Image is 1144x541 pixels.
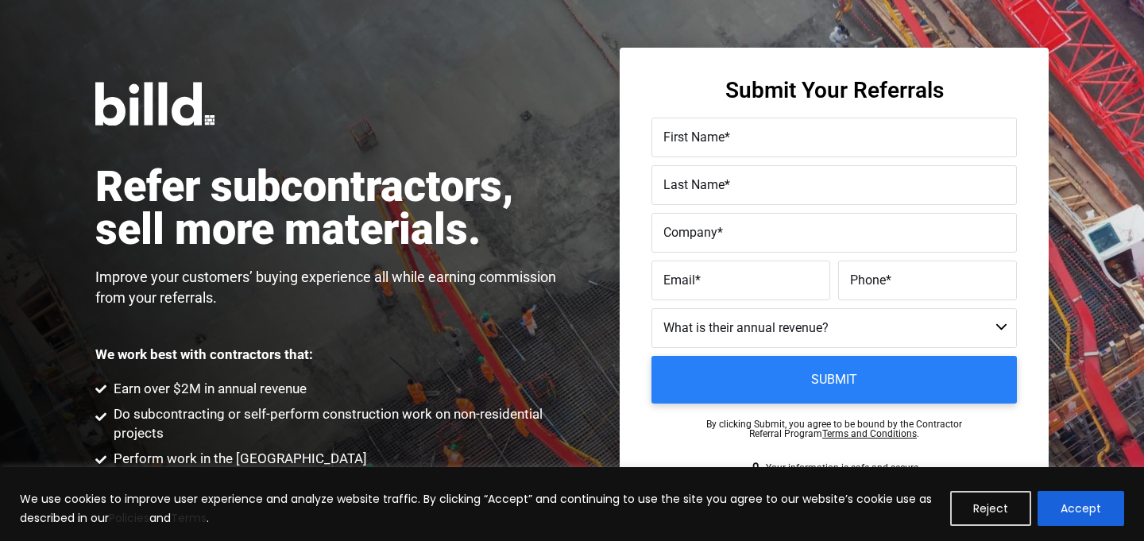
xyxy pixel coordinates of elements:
[95,267,572,308] p: Improve your customers’ buying experience all while earning commission from your referrals.
[95,348,313,361] p: We work best with contractors that:
[110,405,573,443] span: Do subcontracting or self-perform construction work on non-residential projects
[651,356,1017,404] input: Submit
[171,510,207,526] a: Terms
[762,462,918,473] span: Your information is safe and secure
[110,380,307,399] span: Earn over $2M in annual revenue
[1038,491,1124,526] button: Accept
[663,272,695,288] span: Email
[822,428,917,439] a: Terms and Conditions
[663,177,725,192] span: Last Name
[20,489,938,527] p: We use cookies to improve user experience and analyze website traffic. By clicking “Accept” and c...
[663,129,725,145] span: First Name
[850,272,886,288] span: Phone
[95,165,572,251] h1: Refer subcontractors, sell more materials.
[706,419,962,439] p: By clicking Submit, you agree to be bound by the Contractor Referral Program .
[663,225,717,240] span: Company
[950,491,1031,526] button: Reject
[109,510,149,526] a: Policies
[725,79,944,102] h3: Submit Your Referrals
[110,450,367,469] span: Perform work in the [GEOGRAPHIC_DATA]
